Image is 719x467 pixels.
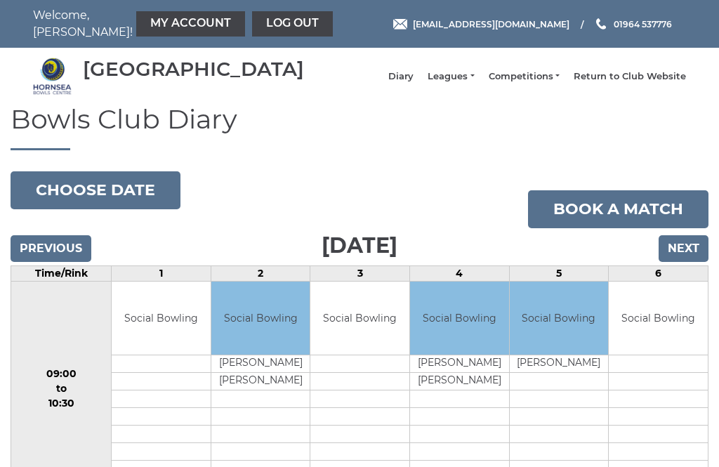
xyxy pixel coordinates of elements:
a: Log out [252,11,333,37]
a: Return to Club Website [574,70,686,83]
a: Leagues [428,70,474,83]
div: [GEOGRAPHIC_DATA] [83,58,304,80]
h1: Bowls Club Diary [11,105,708,150]
a: Phone us 01964 537776 [594,18,672,31]
td: 5 [509,265,609,281]
td: [PERSON_NAME] [410,355,509,373]
td: 4 [410,265,510,281]
a: Competitions [489,70,560,83]
td: Social Bowling [510,282,609,355]
td: 1 [112,265,211,281]
td: [PERSON_NAME] [410,373,509,390]
td: Social Bowling [609,282,708,355]
td: Time/Rink [11,265,112,281]
a: Book a match [528,190,708,228]
a: Diary [388,70,414,83]
td: 2 [211,265,310,281]
td: Social Bowling [112,282,211,355]
img: Hornsea Bowls Centre [33,57,72,96]
nav: Welcome, [PERSON_NAME]! [33,7,293,41]
td: Social Bowling [310,282,409,355]
button: Choose date [11,171,180,209]
a: My Account [136,11,245,37]
img: Phone us [596,18,606,29]
td: 3 [310,265,410,281]
input: Next [659,235,708,262]
img: Email [393,19,407,29]
input: Previous [11,235,91,262]
td: [PERSON_NAME] [510,355,609,373]
td: Social Bowling [211,282,310,355]
td: Social Bowling [410,282,509,355]
a: Email [EMAIL_ADDRESS][DOMAIN_NAME] [393,18,569,31]
td: 6 [609,265,708,281]
span: 01964 537776 [614,18,672,29]
span: [EMAIL_ADDRESS][DOMAIN_NAME] [413,18,569,29]
td: [PERSON_NAME] [211,355,310,373]
td: [PERSON_NAME] [211,373,310,390]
